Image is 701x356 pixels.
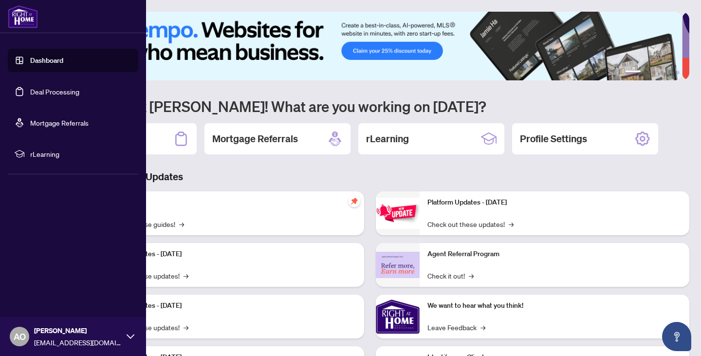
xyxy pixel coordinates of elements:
[179,219,184,229] span: →
[520,132,587,146] h2: Profile Settings
[14,330,26,343] span: AO
[8,5,38,28] img: logo
[427,249,682,260] p: Agent Referral Program
[480,322,485,333] span: →
[102,197,356,208] p: Self-Help
[30,87,79,96] a: Deal Processing
[349,195,360,207] span: pushpin
[184,270,188,281] span: →
[427,300,682,311] p: We want to hear what you think!
[469,270,474,281] span: →
[30,56,63,65] a: Dashboard
[662,322,691,351] button: Open asap
[184,322,188,333] span: →
[625,71,641,75] button: 1
[102,300,356,311] p: Platform Updates - [DATE]
[376,252,420,279] img: Agent Referral Program
[668,71,672,75] button: 5
[376,198,420,228] img: Platform Updates - June 23, 2025
[30,118,89,127] a: Mortgage Referrals
[51,97,689,115] h1: Welcome back [PERSON_NAME]! What are you working on [DATE]?
[376,295,420,338] img: We want to hear what you think!
[34,337,122,348] span: [EMAIL_ADDRESS][DOMAIN_NAME]
[427,322,485,333] a: Leave Feedback→
[645,71,648,75] button: 2
[51,12,682,80] img: Slide 0
[427,197,682,208] p: Platform Updates - [DATE]
[652,71,656,75] button: 3
[30,149,131,159] span: rLearning
[212,132,298,146] h2: Mortgage Referrals
[427,219,514,229] a: Check out these updates!→
[676,71,680,75] button: 6
[509,219,514,229] span: →
[51,170,689,184] h3: Brokerage & Industry Updates
[102,249,356,260] p: Platform Updates - [DATE]
[34,325,122,336] span: [PERSON_NAME]
[427,270,474,281] a: Check it out!→
[366,132,409,146] h2: rLearning
[660,71,664,75] button: 4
